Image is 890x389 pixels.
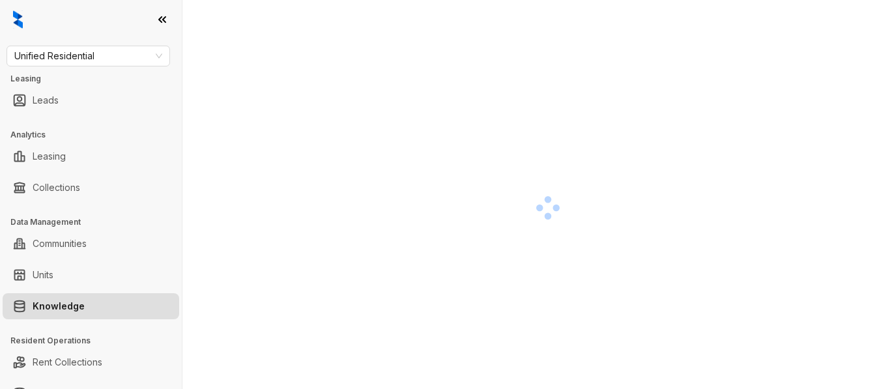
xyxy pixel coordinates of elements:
li: Knowledge [3,293,179,319]
a: Leasing [33,143,66,169]
a: Communities [33,231,87,257]
h3: Data Management [10,216,182,228]
li: Communities [3,231,179,257]
li: Leads [3,87,179,113]
li: Collections [3,175,179,201]
span: Unified Residential [14,46,162,66]
li: Rent Collections [3,349,179,375]
a: Leads [33,87,59,113]
a: Rent Collections [33,349,102,375]
h3: Resident Operations [10,335,182,347]
h3: Leasing [10,73,182,85]
li: Leasing [3,143,179,169]
a: Units [33,262,53,288]
img: logo [13,10,23,29]
h3: Analytics [10,129,182,141]
a: Knowledge [33,293,85,319]
li: Units [3,262,179,288]
a: Collections [33,175,80,201]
